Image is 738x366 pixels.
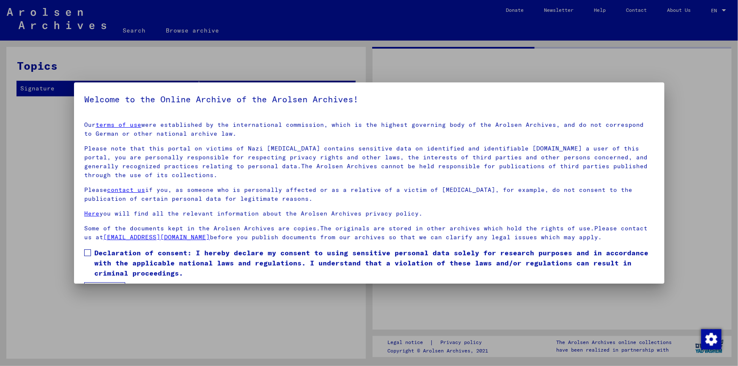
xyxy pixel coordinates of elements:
[107,186,145,194] a: contact us
[84,186,654,203] p: Please if you, as someone who is personally affected or as a relative of a victim of [MEDICAL_DAT...
[84,120,654,138] p: Our were established by the international commission, which is the highest governing body of the ...
[103,233,210,241] a: [EMAIL_ADDRESS][DOMAIN_NAME]
[84,282,125,298] button: I agree
[84,210,99,217] a: Here
[84,224,654,242] p: Some of the documents kept in the Arolsen Archives are copies.The originals are stored in other a...
[96,121,141,128] a: terms of use
[94,248,654,278] span: Declaration of consent: I hereby declare my consent to using sensitive personal data solely for r...
[701,329,721,349] div: Change consent
[84,209,654,218] p: you will find all the relevant information about the Arolsen Archives privacy policy.
[701,329,722,350] img: Change consent
[84,144,654,180] p: Please note that this portal on victims of Nazi [MEDICAL_DATA] contains sensitive data on identif...
[84,93,654,106] h5: Welcome to the Online Archive of the Arolsen Archives!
